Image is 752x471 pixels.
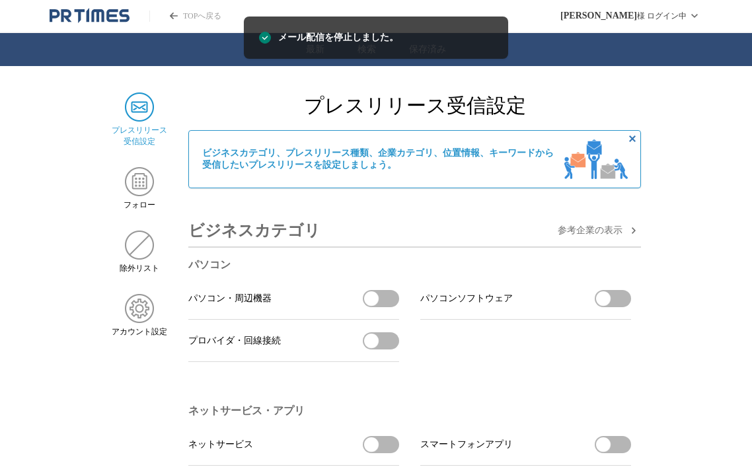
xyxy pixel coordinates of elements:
[188,335,281,347] span: プロバイダ・回線接続
[125,231,154,260] img: 除外リスト
[558,225,622,236] span: 参考企業の 表示
[120,263,159,274] span: 除外リスト
[112,125,167,147] span: プレスリリース 受信設定
[202,147,554,171] span: ビジネスカテゴリ、プレスリリース種類、企業カテゴリ、位置情報、キーワードから 受信したいプレスリリースを設定しましょう。
[560,11,637,21] span: [PERSON_NAME]
[111,231,167,274] a: 除外リスト除外リスト
[420,439,513,451] span: スマートフォンアプリ
[188,293,272,305] span: パソコン・周辺機器
[112,326,167,338] span: アカウント設定
[111,294,167,338] a: アカウント設定アカウント設定
[420,293,513,305] span: パソコンソフトウェア
[188,404,631,418] h3: ネットサービス・アプリ
[125,167,154,196] img: フォロー
[188,439,253,451] span: ネットサービス
[149,11,221,22] a: PR TIMESのトップページはこちら
[188,215,320,246] h3: ビジネスカテゴリ
[125,294,154,323] img: アカウント設定
[624,131,640,147] button: 非表示にする
[124,199,155,211] span: フォロー
[125,92,154,122] img: プレスリリース 受信設定
[50,8,130,24] a: PR TIMESのトップページはこちら
[278,30,398,45] span: メール配信を停止しました。
[188,92,641,120] h2: プレスリリース受信設定
[188,258,631,272] h3: パソコン
[111,167,167,211] a: フォローフォロー
[558,223,641,238] button: 参考企業の表示
[111,92,167,147] a: プレスリリース 受信設定プレスリリース 受信設定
